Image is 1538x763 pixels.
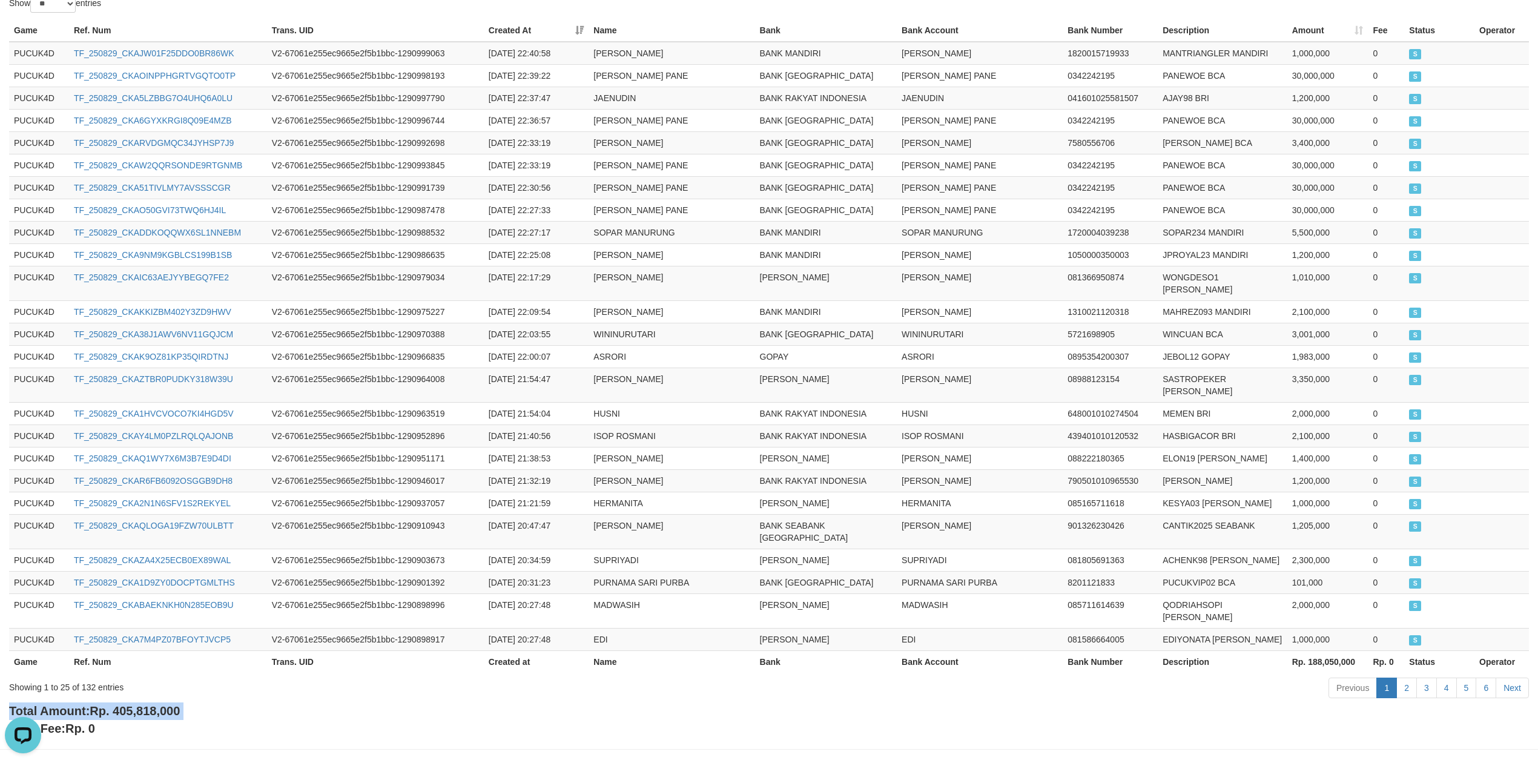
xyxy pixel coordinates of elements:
[1158,402,1287,424] td: MEMEN BRI
[1287,345,1368,368] td: 1,983,000
[267,300,484,323] td: V2-67061e255ec9665e2f5b1bbc-1290975227
[755,323,897,345] td: BANK [GEOGRAPHIC_DATA]
[1287,492,1368,514] td: 1,000,000
[589,469,754,492] td: [PERSON_NAME]
[1368,368,1404,402] td: 0
[1287,300,1368,323] td: 2,100,000
[267,323,484,345] td: V2-67061e255ec9665e2f5b1bbc-1290970388
[897,176,1063,199] td: [PERSON_NAME] PANE
[74,374,233,384] a: TF_250829_CKAZTBR0PUDKY318W39U
[484,243,589,266] td: [DATE] 22:25:08
[897,549,1063,571] td: SUPRIYADI
[267,469,484,492] td: V2-67061e255ec9665e2f5b1bbc-1290946017
[9,199,69,221] td: PUCUK4D
[1368,131,1404,154] td: 0
[484,199,589,221] td: [DATE] 22:27:33
[1396,678,1417,698] a: 2
[484,19,589,42] th: Created At: activate to sort column ascending
[897,266,1063,300] td: [PERSON_NAME]
[484,109,589,131] td: [DATE] 22:36:57
[267,176,484,199] td: V2-67061e255ec9665e2f5b1bbc-1290991739
[897,243,1063,266] td: [PERSON_NAME]
[9,42,69,65] td: PUCUK4D
[74,160,243,170] a: TF_250829_CKAW2QQRSONDE9RTGNMB
[1063,131,1158,154] td: 7580556706
[589,42,754,65] td: [PERSON_NAME]
[1368,266,1404,300] td: 0
[1063,469,1158,492] td: 790501010965530
[1409,308,1421,318] span: SUCCESS
[1158,221,1287,243] td: SOPAR234 MANDIRI
[589,492,754,514] td: HERMANITA
[1368,424,1404,447] td: 0
[897,469,1063,492] td: [PERSON_NAME]
[1158,368,1287,402] td: SASTROPEKER [PERSON_NAME]
[589,345,754,368] td: ASRORI
[1287,42,1368,65] td: 1,000,000
[9,300,69,323] td: PUCUK4D
[1158,42,1287,65] td: MANTRIANGLER MANDIRI
[897,424,1063,447] td: ISOP ROSMANI
[1409,352,1421,363] span: SUCCESS
[9,87,69,109] td: PUCUK4D
[1287,424,1368,447] td: 2,100,000
[1476,678,1496,698] a: 6
[1368,109,1404,131] td: 0
[9,19,69,42] th: Game
[755,199,897,221] td: BANK [GEOGRAPHIC_DATA]
[1063,199,1158,221] td: 0342242195
[1158,176,1287,199] td: PANEWOE BCA
[1416,678,1437,698] a: 3
[897,221,1063,243] td: SOPAR MANURUNG
[897,571,1063,593] td: PURNAMA SARI PURBA
[1368,402,1404,424] td: 0
[1287,514,1368,549] td: 1,205,000
[484,469,589,492] td: [DATE] 21:32:19
[1287,176,1368,199] td: 30,000,000
[9,514,69,549] td: PUCUK4D
[1409,477,1421,487] span: SUCCESS
[755,345,897,368] td: GOPAY
[1368,176,1404,199] td: 0
[1287,87,1368,109] td: 1,200,000
[897,300,1063,323] td: [PERSON_NAME]
[484,402,589,424] td: [DATE] 21:54:04
[74,578,235,587] a: TF_250829_CKA1D9ZY0DOCPTGMLTHS
[1063,323,1158,345] td: 5721698905
[74,600,234,610] a: TF_250829_CKABAEKNKH0N285EOB9U
[589,424,754,447] td: ISOP ROSMANI
[9,221,69,243] td: PUCUK4D
[1287,109,1368,131] td: 30,000,000
[74,228,241,237] a: TF_250829_CKADDKOQQWX6SL1NNEBM
[1409,499,1421,509] span: SUCCESS
[1158,19,1287,42] th: Description
[1368,345,1404,368] td: 0
[1409,116,1421,127] span: SUCCESS
[589,87,754,109] td: JAENUDIN
[589,176,754,199] td: [PERSON_NAME] PANE
[1368,514,1404,549] td: 0
[9,549,69,571] td: PUCUK4D
[9,571,69,593] td: PUCUK4D
[1063,571,1158,593] td: 8201121833
[1158,131,1287,154] td: [PERSON_NAME] BCA
[1368,87,1404,109] td: 0
[1409,206,1421,216] span: SUCCESS
[755,87,897,109] td: BANK RAKYAT INDONESIA
[897,402,1063,424] td: HUSNI
[484,87,589,109] td: [DATE] 22:37:47
[1368,300,1404,323] td: 0
[69,19,267,42] th: Ref. Num
[267,266,484,300] td: V2-67061e255ec9665e2f5b1bbc-1290979034
[1063,42,1158,65] td: 1820015719933
[897,87,1063,109] td: JAENUDIN
[1287,323,1368,345] td: 3,001,000
[484,176,589,199] td: [DATE] 22:30:56
[897,154,1063,176] td: [PERSON_NAME] PANE
[755,176,897,199] td: BANK [GEOGRAPHIC_DATA]
[267,42,484,65] td: V2-67061e255ec9665e2f5b1bbc-1290999063
[897,447,1063,469] td: [PERSON_NAME]
[74,272,229,282] a: TF_250829_CKAIC63AEJYYBEGQ7FE2
[1287,266,1368,300] td: 1,010,000
[74,409,234,418] a: TF_250829_CKA1HVCVOCO7KI4HGD5V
